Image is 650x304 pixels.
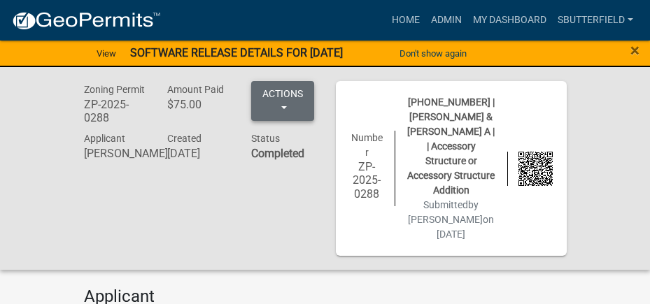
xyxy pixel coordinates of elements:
strong: SOFTWARE RELEASE DETAILS FOR [DATE] [130,46,343,59]
h6: [DATE] [167,147,230,160]
button: Close [630,42,640,59]
span: × [630,41,640,60]
h6: ZP-2025-0288 [84,98,147,124]
strong: Completed [251,147,304,160]
h6: [PERSON_NAME] [84,147,147,160]
span: Status [251,133,280,144]
button: Actions [251,81,314,121]
img: QR code [518,152,553,186]
h6: $75.00 [167,98,230,111]
span: Number [351,132,383,158]
span: Created [167,133,202,144]
span: Amount Paid [167,84,224,95]
span: Zoning Permit [84,84,145,95]
button: Don't show again [394,42,472,65]
a: Sbutterfield [552,7,639,34]
span: [PHONE_NUMBER] | [PERSON_NAME] & [PERSON_NAME] A | | Accessory Structure or Accessory Structure A... [407,96,495,196]
a: View [91,42,122,65]
span: Applicant [84,133,125,144]
a: Home [386,7,425,34]
span: Submitted on [DATE] [408,199,494,240]
a: My Dashboard [467,7,552,34]
h6: ZP-2025-0288 [350,160,384,201]
a: Admin [425,7,467,34]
